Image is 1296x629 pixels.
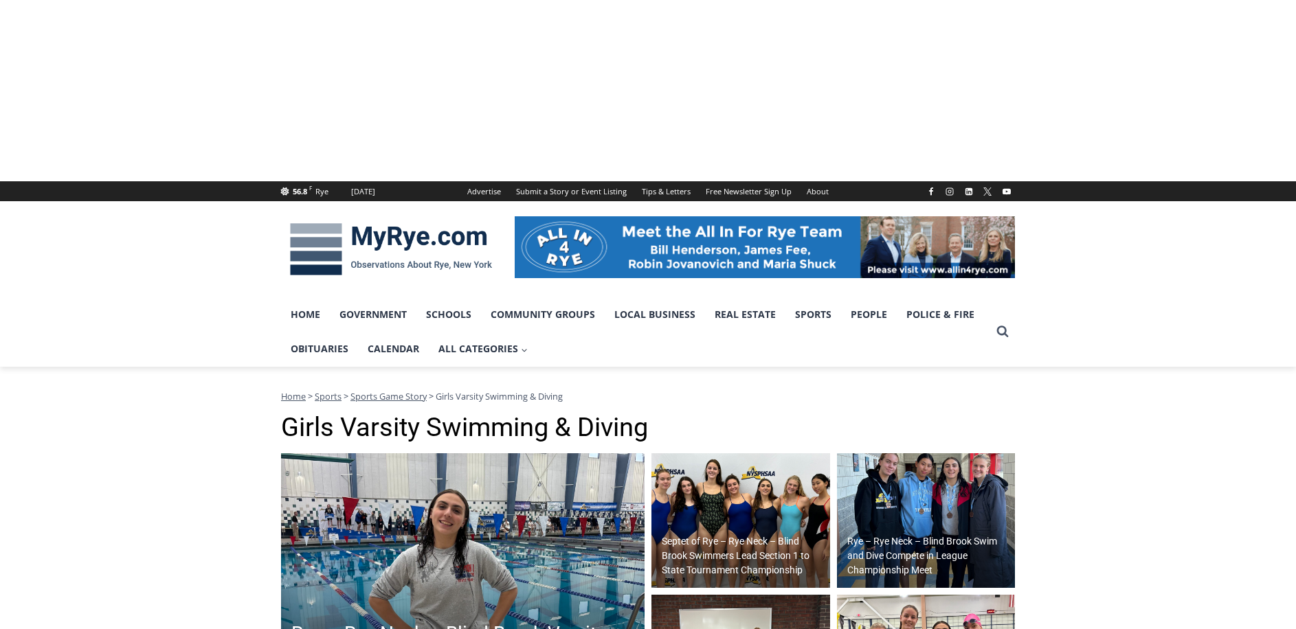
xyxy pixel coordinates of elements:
[634,181,698,201] a: Tips & Letters
[429,332,537,366] a: All Categories
[897,297,984,332] a: Police & Fire
[605,297,705,332] a: Local Business
[481,297,605,332] a: Community Groups
[281,389,1015,403] nav: Breadcrumbs
[344,390,348,402] span: >
[460,181,509,201] a: Advertise
[698,181,799,201] a: Free Newsletter Sign Up
[990,319,1015,344] button: View Search Form
[509,181,634,201] a: Submit a Story or Event Listing
[308,390,313,402] span: >
[281,412,1015,444] h1: Girls Varsity Swimming & Diving
[651,453,830,588] a: Septet of Rye – Rye Neck – Blind Brook Swimmers Lead Section 1 to State Tournament Championship
[293,186,307,196] span: 56.8
[281,390,306,402] a: Home
[841,297,897,332] a: People
[837,453,1016,588] a: Rye – Rye Neck – Blind Brook Swim and Dive Compete in League Championship Meet
[460,181,836,201] nav: Secondary Navigation
[998,183,1015,200] a: YouTube
[979,183,996,200] a: X
[705,297,785,332] a: Real Estate
[281,332,358,366] a: Obituaries
[281,214,501,285] img: MyRye.com
[961,183,977,200] a: Linkedin
[436,390,563,402] span: Girls Varsity Swimming & Diving
[416,297,481,332] a: Schools
[651,453,830,588] img: PHOTO: Rye - Rye Neck - Blind Brook Swimming and Diving's seven state representatives. L to R: Gr...
[837,453,1016,588] img: (PHOTO: The 400M freestyle relay team. L to R: Grayson Findlay, Ayana Ite, Kayla Lombardo, Kate C...
[351,185,375,198] div: [DATE]
[429,390,434,402] span: >
[923,183,939,200] a: Facebook
[281,297,990,367] nav: Primary Navigation
[785,297,841,332] a: Sports
[799,181,836,201] a: About
[941,183,958,200] a: Instagram
[847,534,1012,577] h2: Rye – Rye Neck – Blind Brook Swim and Dive Compete in League Championship Meet
[438,341,528,356] span: All Categories
[281,297,330,332] a: Home
[315,185,328,198] div: Rye
[330,297,416,332] a: Government
[662,534,827,577] h2: Septet of Rye – Rye Neck – Blind Brook Swimmers Lead Section 1 to State Tournament Championship
[315,390,342,402] a: Sports
[358,332,429,366] a: Calendar
[350,390,427,402] a: Sports Game Story
[309,184,312,192] span: F
[515,216,1015,278] img: All in for Rye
